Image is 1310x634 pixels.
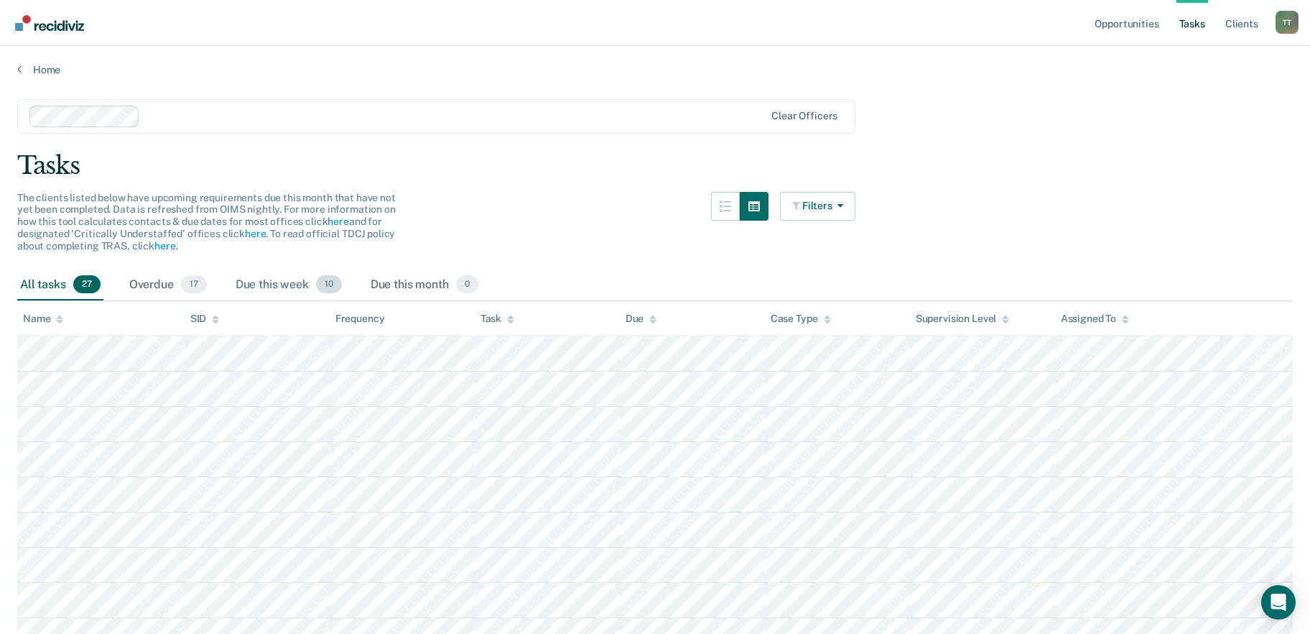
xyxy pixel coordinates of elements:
div: Open Intercom Messenger [1261,585,1296,620]
a: here [245,228,266,239]
div: All tasks27 [17,270,103,301]
span: The clients listed below have upcoming requirements due this month that have not yet been complet... [17,192,396,252]
a: here [154,240,175,252]
button: Filters [780,192,856,221]
span: 0 [456,275,478,294]
div: Overdue17 [126,270,210,301]
div: SID [190,313,220,325]
div: Task [480,313,514,325]
div: Case Type [771,313,831,325]
div: Name [23,313,63,325]
div: Due this week10 [233,270,345,301]
span: 17 [181,275,207,294]
div: Due this month0 [368,270,481,301]
div: Tasks [17,151,1293,180]
div: T T [1276,11,1299,34]
img: Recidiviz [15,15,84,31]
div: Frequency [335,313,385,325]
div: Assigned To [1061,313,1129,325]
span: 27 [73,275,101,294]
div: Due [626,313,657,325]
div: Supervision Level [916,313,1010,325]
span: 10 [316,275,342,294]
a: Home [17,63,1293,76]
a: here [327,216,348,227]
div: Clear officers [771,110,837,122]
button: Profile dropdown button [1276,11,1299,34]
